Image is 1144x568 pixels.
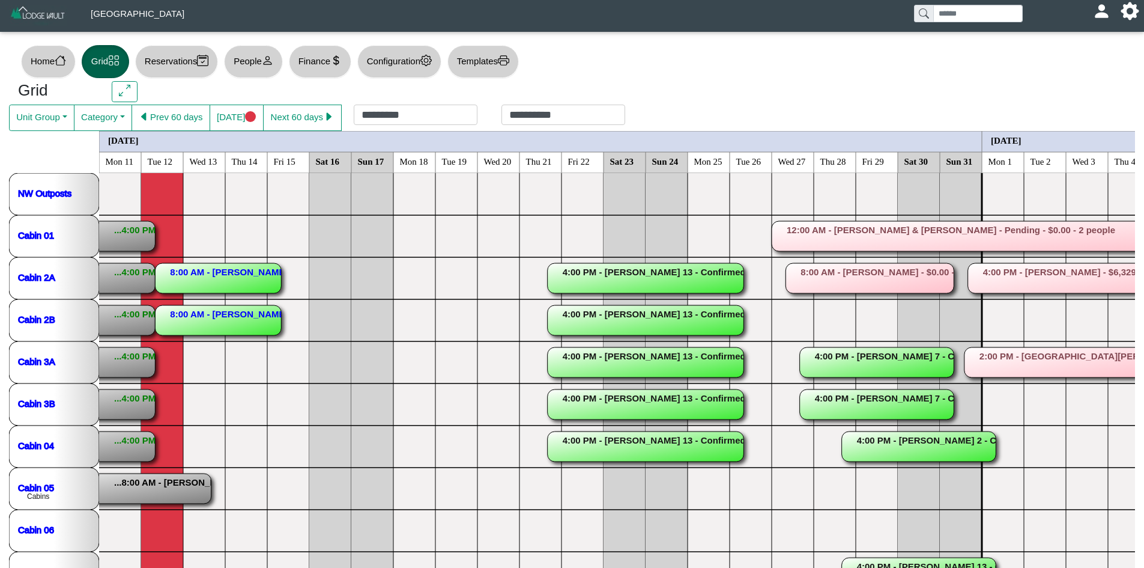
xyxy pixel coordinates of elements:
[74,105,132,131] button: Category
[484,156,512,166] text: Wed 20
[526,156,552,166] text: Thu 21
[224,45,282,78] button: Peopleperson
[498,55,509,66] svg: printer
[18,272,55,282] a: Cabin 2A
[400,156,428,166] text: Mon 18
[108,135,139,145] text: [DATE]
[778,156,806,166] text: Wed 27
[18,398,55,408] a: Cabin 3B
[1097,7,1106,16] svg: person fill
[263,105,342,131] button: Next 60 dayscaret right fill
[18,314,55,324] a: Cabin 2B
[245,111,256,123] svg: circle fill
[232,156,258,166] text: Thu 14
[694,156,722,166] text: Mon 25
[18,524,54,534] a: Cabin 06
[904,156,928,166] text: Sat 30
[1073,156,1095,166] text: Wed 3
[568,156,590,166] text: Fri 22
[9,105,74,131] button: Unit Group
[119,85,130,96] svg: arrows angle expand
[27,492,49,501] text: Cabins
[919,8,928,18] svg: search
[108,55,120,66] svg: grid
[988,156,1012,166] text: Mon 1
[112,81,138,103] button: arrows angle expand
[316,156,340,166] text: Sat 16
[10,5,67,26] img: Z
[358,156,384,166] text: Sun 17
[357,45,441,78] button: Configurationgear
[197,55,208,66] svg: calendar2 check
[190,156,217,166] text: Wed 13
[55,55,66,66] svg: house
[736,156,761,166] text: Tue 26
[862,156,884,166] text: Fri 29
[330,55,342,66] svg: currency dollar
[501,105,625,125] input: Check out
[420,55,432,66] svg: gear
[18,440,54,450] a: Cabin 04
[135,45,218,78] button: Reservationscalendar2 check
[210,105,264,131] button: [DATE]circle fill
[139,111,150,123] svg: caret left fill
[82,45,129,78] button: Gridgrid
[652,156,679,166] text: Sun 24
[21,45,76,78] button: Homehouse
[289,45,351,78] button: Financecurrency dollar
[262,55,273,66] svg: person
[820,156,846,166] text: Thu 28
[1125,7,1134,16] svg: gear fill
[132,105,210,131] button: caret left fillPrev 60 days
[991,135,1021,145] text: [DATE]
[274,156,295,166] text: Fri 15
[354,105,477,125] input: Check in
[1031,156,1051,166] text: Tue 2
[18,188,71,198] a: NW Outposts
[18,482,54,492] a: Cabin 05
[148,156,173,166] text: Tue 12
[18,356,55,366] a: Cabin 3A
[447,45,519,78] button: Templatesprinter
[323,111,334,123] svg: caret right fill
[946,156,973,166] text: Sun 31
[106,156,134,166] text: Mon 11
[1115,156,1136,166] text: Thu 4
[18,81,94,100] h3: Grid
[442,156,467,166] text: Tue 19
[18,230,54,240] a: Cabin 01
[610,156,634,166] text: Sat 23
